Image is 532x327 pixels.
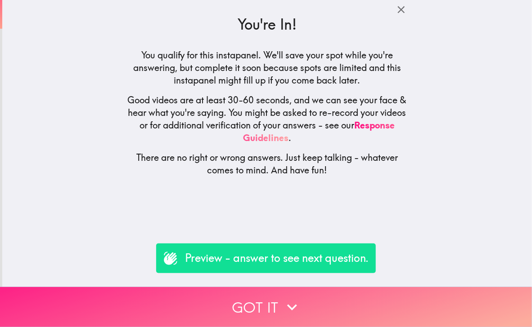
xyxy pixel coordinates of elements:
[185,251,369,266] p: Preview - answer to see next question.
[243,119,395,143] a: Response Guidelines
[127,49,408,87] h5: You qualify for this instapanel. We'll save your spot while you're answering, but complete it soo...
[127,151,408,177] h5: There are no right or wrong answers. Just keep talking - whatever comes to mind. And have fun!
[127,14,408,35] h3: You're In!
[127,94,408,144] h5: Good videos are at least 30-60 seconds, and we can see your face & hear what you're saying. You m...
